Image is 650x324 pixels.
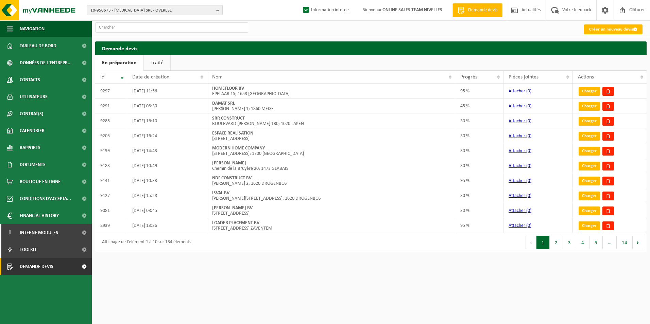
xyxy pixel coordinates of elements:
a: Attacher (0) [509,119,531,124]
td: [DATE] 14:43 [127,143,207,158]
td: [DATE] 16:10 [127,113,207,128]
td: 95 % [455,84,504,98]
td: [PERSON_NAME] 2; 1620 DROGENBOS [207,173,455,188]
td: 30 % [455,158,504,173]
span: 10-950673 - [MEDICAL_DATA] SRL - OVERIJSE [90,5,213,16]
span: 0 [528,163,530,168]
span: 0 [528,193,530,198]
td: [DATE] 11:56 [127,84,207,98]
td: 9081 [95,203,127,218]
a: Charger [579,221,600,230]
strong: HOMEFLOOR BV [212,86,244,91]
td: [STREET_ADDRESS]; 1700 [GEOGRAPHIC_DATA] [207,143,455,158]
a: Charger [579,102,600,111]
td: 9127 [95,188,127,203]
a: Attacher (0) [509,193,531,198]
td: 30 % [455,188,504,203]
span: Tableau de bord [20,37,56,54]
td: 30 % [455,203,504,218]
td: [DATE] 08:45 [127,203,207,218]
a: Attacher (0) [509,223,531,228]
span: Boutique en ligne [20,173,61,190]
td: Chemin de la Bruyère 20; 1473 GLABAIS [207,158,455,173]
span: Utilisateurs [20,88,48,105]
span: 0 [528,148,530,154]
span: Navigation [20,20,45,37]
strong: SRR CONSTRUCT [212,116,245,121]
span: I [7,224,13,241]
a: Attacher (0) [509,104,531,109]
a: Attacher (0) [509,163,531,168]
strong: NDF CONSTRUCT BV [212,176,252,181]
td: [PERSON_NAME] 1; 1860 MEISE [207,98,455,113]
strong: LOADER PLACEMENT BV [212,220,259,226]
div: Affichage de l'élément 1 à 10 sur 134 éléments [99,236,191,249]
span: Progrès [460,74,477,80]
span: Documents [20,156,46,173]
span: … [603,236,617,249]
td: 9285 [95,113,127,128]
button: Next [633,236,643,249]
a: Demande devis [452,3,502,17]
td: BOULEVARD [PERSON_NAME] 130; 1020 LAKEN [207,113,455,128]
td: 9141 [95,173,127,188]
strong: ONLINE SALES TEAM NIVELLES [382,7,442,13]
td: 30 % [455,128,504,143]
td: [DATE] 13:36 [127,218,207,233]
span: Date de création [132,74,169,80]
td: EPELAAR 15; 1653 [GEOGRAPHIC_DATA] [207,84,455,98]
a: Attacher (0) [509,89,531,94]
td: 9297 [95,84,127,98]
button: 5 [589,236,603,249]
a: Attacher (0) [509,208,531,213]
a: Charger [579,132,600,141]
td: 8939 [95,218,127,233]
span: Contacts [20,71,40,88]
span: Demande devis [466,7,499,14]
h2: Demande devis [95,41,647,55]
a: Charger [579,147,600,156]
td: [DATE] 15:28 [127,188,207,203]
a: Charger [579,177,600,185]
td: 9291 [95,98,127,113]
td: 9199 [95,143,127,158]
td: 9183 [95,158,127,173]
a: Attacher (0) [509,133,531,139]
a: Charger [579,162,600,170]
td: [DATE] 10:33 [127,173,207,188]
strong: DAMAT SRL [212,101,235,106]
span: Actions [578,74,594,80]
a: En préparation [95,55,143,71]
span: Toolkit [20,241,37,258]
a: Attacher (0) [509,178,531,183]
span: Rapports [20,139,40,156]
span: Nom [212,74,223,80]
button: 3 [563,236,576,249]
span: Pièces jointes [509,74,538,80]
span: 0 [528,89,530,94]
span: 0 [528,223,530,228]
td: 95 % [455,218,504,233]
span: 0 [528,119,530,124]
strong: ISVAL BV [212,191,229,196]
button: 1 [536,236,550,249]
td: [DATE] 10:49 [127,158,207,173]
button: 2 [550,236,563,249]
span: Conditions d'accepta... [20,190,71,207]
a: Attacher (0) [509,148,531,154]
span: 0 [528,178,530,183]
button: 4 [576,236,589,249]
span: 0 [528,133,530,139]
td: 95 % [455,173,504,188]
label: Information interne [302,5,349,15]
button: Previous [526,236,536,249]
input: Chercher [95,22,248,33]
strong: [PERSON_NAME] BV [212,205,253,211]
a: Traité [144,55,170,71]
td: [STREET_ADDRESS] [207,203,455,218]
strong: ESPACE REALISATION [212,131,253,136]
strong: [PERSON_NAME] [212,161,246,166]
a: Charger [579,206,600,215]
span: Données de l'entrepr... [20,54,72,71]
span: 0 [528,208,530,213]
